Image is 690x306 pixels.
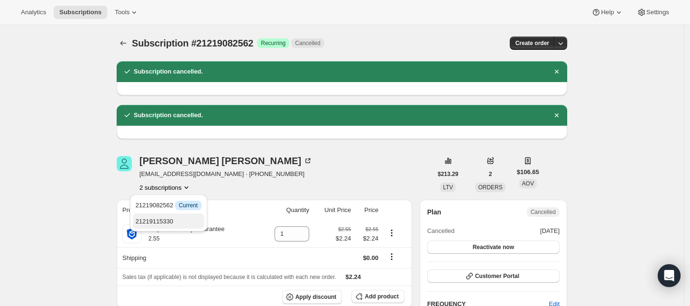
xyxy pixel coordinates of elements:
button: Dismiss notification [550,65,563,78]
div: Open Intercom Messenger [658,264,681,287]
span: Reactivate now [473,243,514,251]
button: 2 [483,167,498,181]
h2: Subscription cancelled. [134,111,203,120]
th: Price [354,200,381,221]
span: 2 [489,170,492,178]
span: AOV [522,180,534,187]
span: Michael Kelly [117,156,132,171]
th: Quantity [260,200,312,221]
span: $2.24 [357,234,378,243]
span: $2.24 [336,234,351,243]
span: $2.24 [346,273,361,280]
span: Recurring [261,39,285,47]
button: $213.29 [432,167,464,181]
span: Customer Portal [475,272,519,280]
button: Customer Portal [427,269,560,283]
button: Help [586,6,629,19]
span: Cancelled [295,39,320,47]
button: Product actions [384,228,399,238]
span: $106.65 [517,167,539,177]
button: Create order [510,37,555,50]
span: Tools [115,9,129,16]
h2: Subscription cancelled. [134,67,203,76]
span: Current [179,202,198,209]
span: [DATE] [540,226,560,236]
small: $2.55 [338,226,351,232]
button: Apply discount [282,290,342,304]
span: Help [601,9,614,16]
span: Subscription #21219082562 [132,38,253,48]
span: $0.00 [363,254,378,261]
span: Create order [515,39,549,47]
span: [EMAIL_ADDRESS][DOMAIN_NAME] · [PHONE_NUMBER] [139,169,313,179]
button: Dismiss notification [550,109,563,122]
button: Tools [109,6,145,19]
button: Add product [351,290,404,303]
span: Subscriptions [59,9,101,16]
span: Cancelled [531,208,556,216]
span: Add product [365,293,398,300]
button: Shipping actions [384,251,399,262]
span: $213.29 [438,170,458,178]
div: [PERSON_NAME] [PERSON_NAME] [139,156,313,166]
button: Product actions [139,183,191,192]
span: 21219082562 [136,202,202,209]
th: Shipping [117,247,260,268]
img: product img [122,224,141,243]
th: Product [117,200,260,221]
span: ORDERS [478,184,502,191]
button: Subscriptions [54,6,107,19]
button: Analytics [15,6,52,19]
span: Settings [646,9,669,16]
span: Sales tax (if applicable) is not displayed because it is calculated with each new order. [122,274,336,280]
button: Reactivate now [427,241,560,254]
button: Subscriptions [117,37,130,50]
button: Settings [631,6,675,19]
span: Cancelled [427,226,455,236]
button: 21219082562 InfoCurrent [133,197,204,213]
small: $2.55 [366,226,378,232]
span: 21219115330 [136,218,174,225]
span: Analytics [21,9,46,16]
button: 21219115330 [133,213,204,229]
h2: Plan [427,207,442,217]
span: LTV [443,184,453,191]
th: Unit Price [312,200,354,221]
span: Apply discount [295,293,337,301]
